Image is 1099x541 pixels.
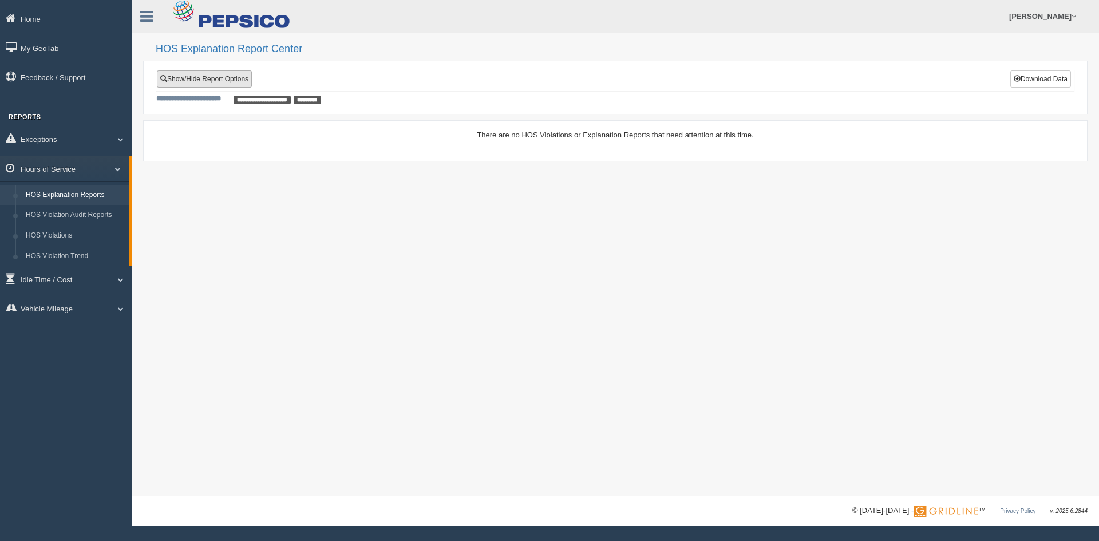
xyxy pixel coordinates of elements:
[21,246,129,267] a: HOS Violation Trend
[21,226,129,246] a: HOS Violations
[156,129,1074,140] div: There are no HOS Violations or Explanation Reports that need attention at this time.
[1010,70,1071,88] button: Download Data
[157,70,252,88] a: Show/Hide Report Options
[1050,508,1088,514] span: v. 2025.6.2844
[914,506,978,517] img: Gridline
[852,505,1088,517] div: © [DATE]-[DATE] - ™
[21,205,129,226] a: HOS Violation Audit Reports
[1000,508,1035,514] a: Privacy Policy
[156,44,1088,55] h2: HOS Explanation Report Center
[21,185,129,206] a: HOS Explanation Reports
